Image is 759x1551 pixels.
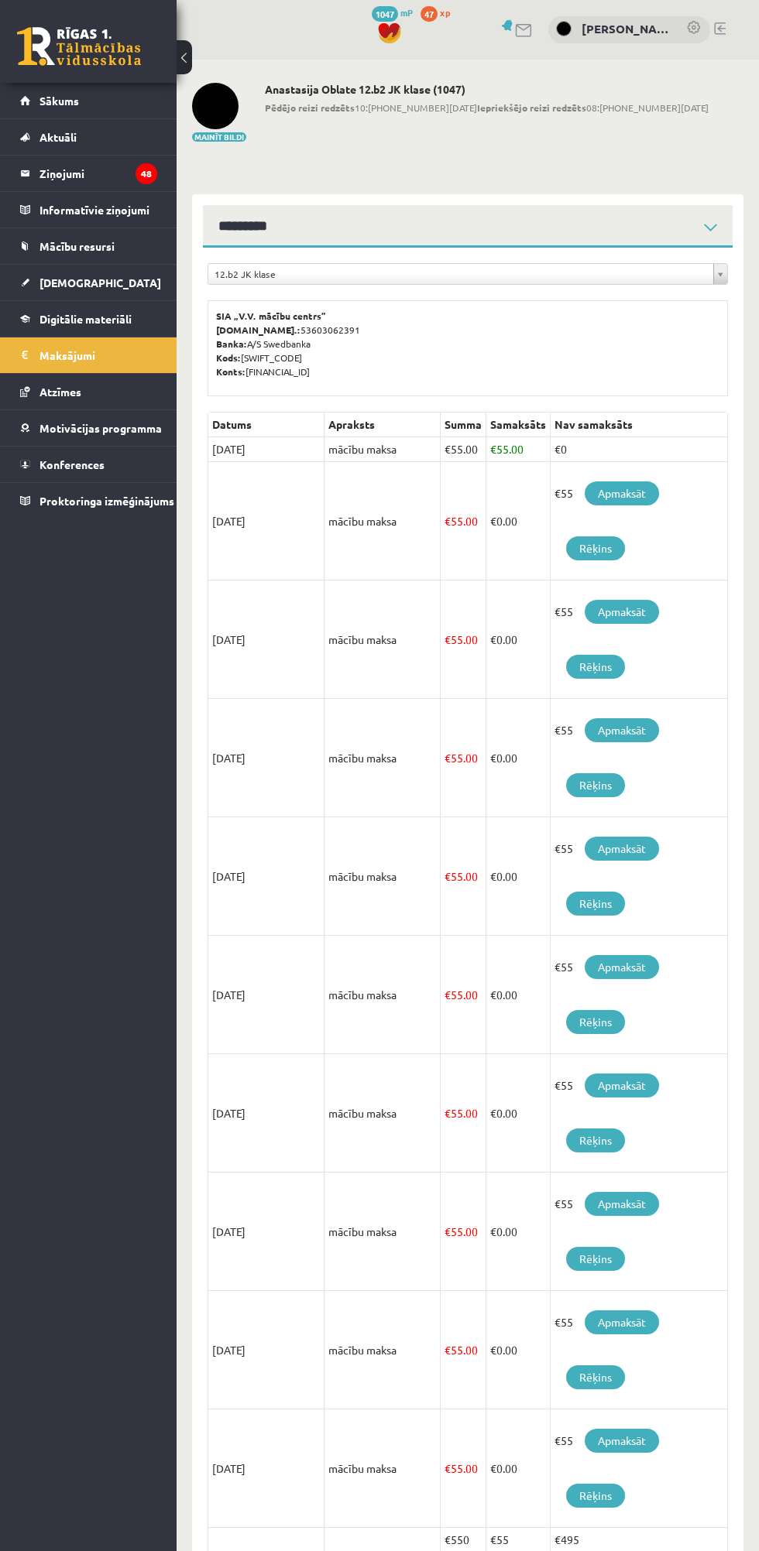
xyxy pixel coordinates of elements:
[208,936,325,1054] td: [DATE]
[445,1224,451,1238] span: €
[208,1173,325,1291] td: [DATE]
[192,83,239,129] img: Anastasija Oblate
[325,936,441,1054] td: mācību maksa
[585,718,659,742] a: Apmaksāt
[551,1291,728,1409] td: €55
[582,20,671,38] a: [PERSON_NAME]
[325,413,441,437] th: Apraksts
[551,437,728,462] td: €0
[441,580,486,699] td: 55.00
[585,481,659,505] a: Apmaksāt
[445,1343,451,1357] span: €
[551,1054,728,1173] td: €55
[566,1128,625,1152] a: Rēķins
[585,600,659,624] a: Apmaksāt
[441,462,486,580] td: 55.00
[20,374,157,409] a: Atzīmes
[216,337,247,350] b: Banka:
[486,413,551,437] th: Samaksāts
[486,437,551,462] td: 55.00
[325,1409,441,1528] td: mācību maksa
[215,264,707,284] span: 12.b2 JK klase
[441,1409,486,1528] td: 55.00
[325,817,441,936] td: mācību maksa
[265,101,355,114] b: Pēdējo reizi redzēts
[325,462,441,580] td: mācību maksa
[372,6,413,19] a: 1047 mP
[490,1106,496,1120] span: €
[39,156,157,191] legend: Ziņojumi
[566,655,625,679] a: Rēķins
[441,1054,486,1173] td: 55.00
[39,385,81,399] span: Atzīmes
[20,447,157,482] a: Konferences
[208,413,325,437] th: Datums
[556,21,572,36] img: Anastasija Oblate
[208,699,325,817] td: [DATE]
[551,1409,728,1528] td: €55
[325,1173,441,1291] td: mācību maksa
[486,580,551,699] td: 0.00
[551,699,728,817] td: €55
[551,1173,728,1291] td: €55
[20,265,157,300] a: [DEMOGRAPHIC_DATA]
[216,310,327,322] b: SIA „V.V. mācību centrs”
[208,264,727,284] a: 12.b2 JK klase
[441,817,486,936] td: 55.00
[445,869,451,883] span: €
[39,239,115,253] span: Mācību resursi
[20,83,157,118] a: Sākums
[208,1054,325,1173] td: [DATE]
[486,936,551,1054] td: 0.00
[325,1054,441,1173] td: mācību maksa
[445,751,451,765] span: €
[486,1291,551,1409] td: 0.00
[325,437,441,462] td: mācību maksa
[421,6,438,22] span: 47
[216,324,301,336] b: [DOMAIN_NAME].:
[441,936,486,1054] td: 55.00
[490,442,496,456] span: €
[208,580,325,699] td: [DATE]
[486,462,551,580] td: 0.00
[39,494,174,508] span: Proktoringa izmēģinājums
[20,410,157,446] a: Motivācijas programma
[486,1173,551,1291] td: 0.00
[441,1173,486,1291] td: 55.00
[445,988,451,1001] span: €
[39,337,157,373] legend: Maksājumi
[208,462,325,580] td: [DATE]
[585,955,659,979] a: Apmaksāt
[486,817,551,936] td: 0.00
[490,1224,496,1238] span: €
[441,413,486,437] th: Summa
[490,1343,496,1357] span: €
[551,936,728,1054] td: €55
[551,462,728,580] td: €55
[566,892,625,916] a: Rēķins
[20,301,157,337] a: Digitālie materiāli
[208,437,325,462] td: [DATE]
[208,1409,325,1528] td: [DATE]
[39,192,157,228] legend: Informatīvie ziņojumi
[20,119,157,155] a: Aktuāli
[39,276,161,289] span: [DEMOGRAPHIC_DATA]
[39,94,79,108] span: Sākums
[265,101,709,115] span: 10:[PHONE_NUMBER][DATE] 08:[PHONE_NUMBER][DATE]
[490,514,496,528] span: €
[445,514,451,528] span: €
[445,632,451,646] span: €
[20,228,157,264] a: Mācību resursi
[325,1291,441,1409] td: mācību maksa
[39,421,162,435] span: Motivācijas programma
[325,580,441,699] td: mācību maksa
[490,1461,496,1475] span: €
[490,869,496,883] span: €
[441,699,486,817] td: 55.00
[585,1310,659,1334] a: Apmaksāt
[585,1073,659,1097] a: Apmaksāt
[441,437,486,462] td: 55.00
[490,632,496,646] span: €
[372,6,398,22] span: 1047
[192,132,246,142] button: Mainīt bildi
